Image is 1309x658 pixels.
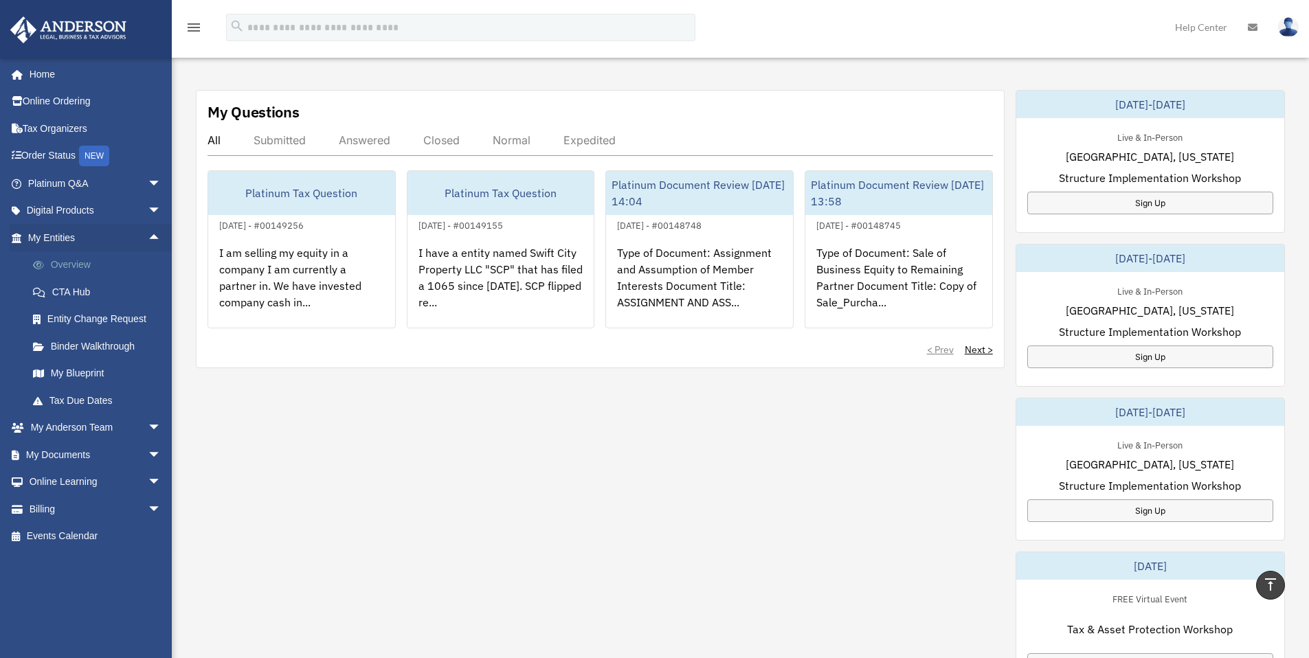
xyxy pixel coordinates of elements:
[10,441,182,468] a: My Documentsarrow_drop_down
[1027,192,1273,214] a: Sign Up
[10,468,182,496] a: Online Learningarrow_drop_down
[1067,621,1233,637] span: Tax & Asset Protection Workshop
[1016,245,1284,272] div: [DATE]-[DATE]
[148,224,175,252] span: arrow_drop_up
[1106,129,1194,144] div: Live & In-Person
[1101,591,1198,605] div: FREE Virtual Event
[1059,324,1241,340] span: Structure Implementation Workshop
[1278,17,1299,37] img: User Pic
[10,142,182,170] a: Order StatusNEW
[407,170,595,328] a: Platinum Tax Question[DATE] - #00149155I have a entity named Swift City Property LLC "SCP" that h...
[1016,91,1284,118] div: [DATE]-[DATE]
[10,115,182,142] a: Tax Organizers
[10,495,182,523] a: Billingarrow_drop_down
[19,332,182,360] a: Binder Walkthrough
[208,133,221,147] div: All
[605,170,794,328] a: Platinum Document Review [DATE] 14:04[DATE] - #00148748Type of Document: Assignment and Assumptio...
[230,19,245,34] i: search
[1066,456,1234,473] span: [GEOGRAPHIC_DATA], [US_STATE]
[1059,170,1241,186] span: Structure Implementation Workshop
[563,133,616,147] div: Expedited
[148,441,175,469] span: arrow_drop_down
[606,171,793,215] div: Platinum Document Review [DATE] 14:04
[805,234,992,341] div: Type of Document: Sale of Business Equity to Remaining Partner Document Title: Copy of Sale_Purch...
[148,197,175,225] span: arrow_drop_down
[148,170,175,198] span: arrow_drop_down
[10,224,182,251] a: My Entitiesarrow_drop_up
[19,306,182,333] a: Entity Change Request
[1106,283,1194,297] div: Live & In-Person
[79,146,109,166] div: NEW
[805,170,993,328] a: Platinum Document Review [DATE] 13:58[DATE] - #00148745Type of Document: Sale of Business Equity ...
[805,217,912,231] div: [DATE] - #00148745
[407,234,594,341] div: I have a entity named Swift City Property LLC "SCP" that has filed a 1065 since [DATE]. SCP flipp...
[407,217,514,231] div: [DATE] - #00149155
[1262,576,1279,593] i: vertical_align_top
[339,133,390,147] div: Answered
[148,495,175,523] span: arrow_drop_down
[208,234,395,341] div: I am selling my equity in a company I am currently a partner in. We have invested company cash in...
[19,278,182,306] a: CTA Hub
[1256,571,1285,600] a: vertical_align_top
[19,251,182,279] a: Overview
[1066,148,1234,165] span: [GEOGRAPHIC_DATA], [US_STATE]
[1016,398,1284,426] div: [DATE]-[DATE]
[208,102,300,122] div: My Questions
[1016,552,1284,580] div: [DATE]
[19,387,182,414] a: Tax Due Dates
[1066,302,1234,319] span: [GEOGRAPHIC_DATA], [US_STATE]
[10,88,182,115] a: Online Ordering
[606,217,713,231] div: [DATE] - #00148748
[493,133,530,147] div: Normal
[6,16,131,43] img: Anderson Advisors Platinum Portal
[805,171,992,215] div: Platinum Document Review [DATE] 13:58
[423,133,460,147] div: Closed
[1106,437,1194,451] div: Live & In-Person
[10,197,182,225] a: Digital Productsarrow_drop_down
[1059,477,1241,494] span: Structure Implementation Workshop
[407,171,594,215] div: Platinum Tax Question
[10,170,182,197] a: Platinum Q&Aarrow_drop_down
[208,170,396,328] a: Platinum Tax Question[DATE] - #00149256I am selling my equity in a company I am currently a partn...
[1027,345,1273,368] a: Sign Up
[10,523,182,550] a: Events Calendar
[254,133,306,147] div: Submitted
[186,19,202,36] i: menu
[10,60,175,88] a: Home
[148,468,175,497] span: arrow_drop_down
[19,360,182,387] a: My Blueprint
[208,171,395,215] div: Platinum Tax Question
[606,234,793,341] div: Type of Document: Assignment and Assumption of Member Interests Document Title: ASSIGNMENT AND AS...
[208,217,315,231] div: [DATE] - #00149256
[10,414,182,442] a: My Anderson Teamarrow_drop_down
[148,414,175,442] span: arrow_drop_down
[1027,499,1273,522] a: Sign Up
[186,24,202,36] a: menu
[965,343,993,356] a: Next >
